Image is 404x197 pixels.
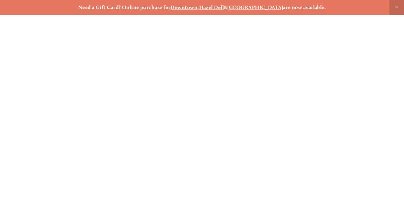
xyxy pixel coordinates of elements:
[199,4,224,11] a: Hazel Dell
[170,4,197,11] a: Downtown
[283,4,326,11] strong: are now available.
[197,4,199,11] strong: ,
[227,4,283,11] a: [GEOGRAPHIC_DATA]
[224,4,227,11] strong: &
[78,4,171,11] strong: Need a Gift Card? Online purchase for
